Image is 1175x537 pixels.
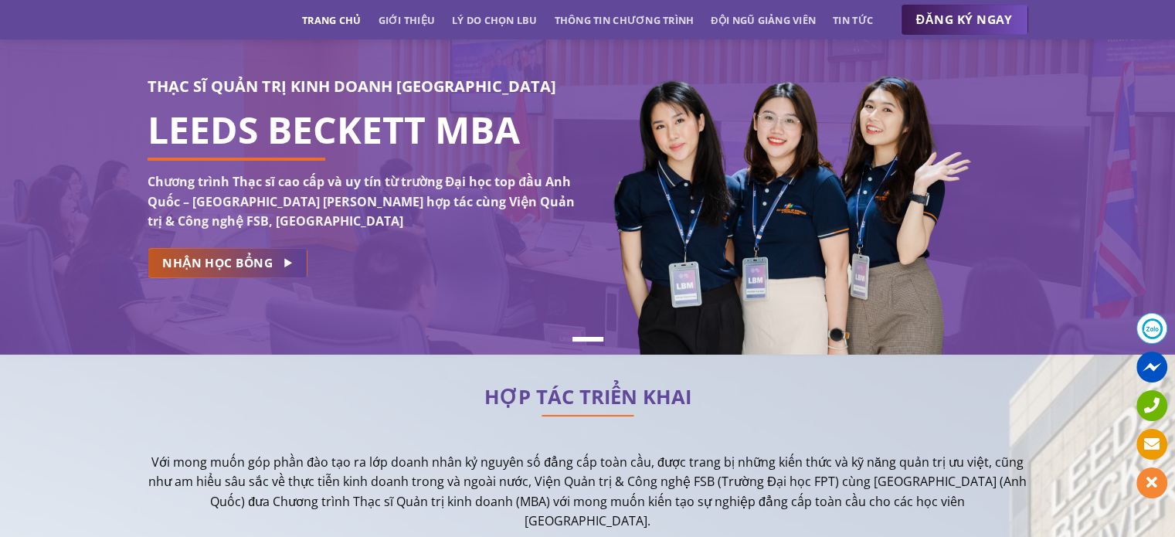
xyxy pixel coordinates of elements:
[302,6,361,34] a: Trang chủ
[833,6,873,34] a: Tin tức
[711,6,816,34] a: Đội ngũ giảng viên
[916,10,1013,29] span: ĐĂNG KÝ NGAY
[148,453,1028,532] p: Với mong muốn góp phần đào tạo ra lớp doanh nhân kỷ nguyên số đẳng cấp toàn cầu, được trang bị nh...
[148,248,307,278] a: NHẬN HỌC BỔNG
[148,173,575,229] strong: Chương trình Thạc sĩ cao cấp và uy tín từ trường Đại học top đầu Anh Quốc – [GEOGRAPHIC_DATA] [PE...
[542,415,634,416] img: line-lbu.jpg
[572,337,603,342] li: Page dot 1
[378,6,435,34] a: Giới thiệu
[162,253,273,273] span: NHẬN HỌC BỔNG
[148,389,1028,405] h2: HỢP TÁC TRIỂN KHAI
[148,74,576,99] h3: THẠC SĨ QUẢN TRỊ KINH DOANH [GEOGRAPHIC_DATA]
[452,6,538,34] a: Lý do chọn LBU
[901,5,1028,36] a: ĐĂNG KÝ NGAY
[555,6,694,34] a: Thông tin chương trình
[148,121,576,139] h1: LEEDS BECKETT MBA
